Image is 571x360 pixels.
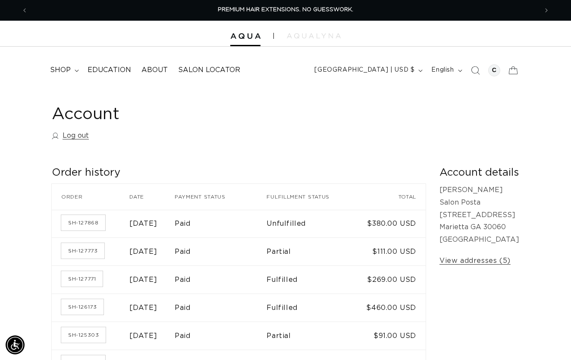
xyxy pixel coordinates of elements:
span: PREMIUM HAIR EXTENSIONS. NO GUESSWORK. [218,7,353,13]
button: Next announcement [537,2,556,19]
a: Order number SH-125303 [61,327,106,343]
a: Order number SH-127868 [61,215,105,231]
span: [GEOGRAPHIC_DATA] | USD $ [314,66,414,75]
h2: Order history [52,166,426,180]
a: About [136,60,173,80]
div: Accessibility Menu [6,335,25,354]
td: Paid [175,265,267,294]
td: Paid [175,322,267,350]
time: [DATE] [129,248,157,255]
td: $380.00 USD [354,210,426,238]
a: Log out [52,129,89,142]
th: Total [354,184,426,210]
td: Unfulfilled [267,210,354,238]
img: aqualyna.com [287,33,341,38]
th: Date [129,184,175,210]
time: [DATE] [129,304,157,311]
button: English [426,62,465,79]
td: $111.00 USD [354,237,426,265]
summary: shop [45,60,82,80]
span: Education [88,66,131,75]
p: [PERSON_NAME] Salon Posta [STREET_ADDRESS] Marietta GA 30060 [GEOGRAPHIC_DATA] [439,184,519,246]
time: [DATE] [129,332,157,339]
td: $269.00 USD [354,265,426,294]
td: Fulfilled [267,265,354,294]
td: Paid [175,210,267,238]
img: Aqua Hair Extensions [230,33,260,39]
a: View addresses (5) [439,255,511,267]
td: Paid [175,294,267,322]
th: Payment status [175,184,267,210]
a: Salon Locator [173,60,245,80]
span: About [141,66,168,75]
th: Order [52,184,129,210]
time: [DATE] [129,276,157,283]
td: Partial [267,237,354,265]
span: Salon Locator [178,66,240,75]
a: Order number SH-127773 [61,243,104,259]
time: [DATE] [129,220,157,227]
td: $91.00 USD [354,322,426,350]
a: Education [82,60,136,80]
a: Order number SH-127771 [61,271,103,287]
summary: Search [466,61,485,80]
td: Fulfilled [267,294,354,322]
span: English [431,66,454,75]
button: [GEOGRAPHIC_DATA] | USD $ [309,62,426,79]
h2: Account details [439,166,519,180]
th: Fulfillment status [267,184,354,210]
a: Order number SH-126173 [61,299,104,315]
button: Previous announcement [15,2,34,19]
h1: Account [52,104,519,125]
td: $460.00 USD [354,294,426,322]
span: shop [50,66,71,75]
td: Paid [175,237,267,265]
td: Partial [267,322,354,350]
